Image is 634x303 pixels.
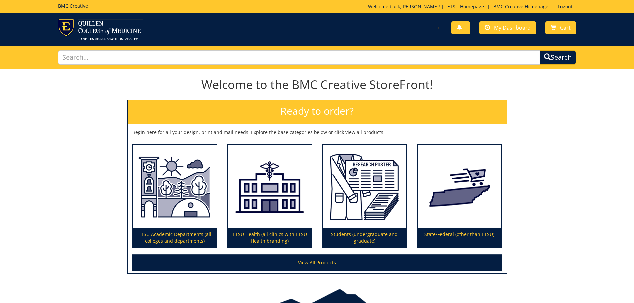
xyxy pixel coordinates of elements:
h5: BMC Creative [58,3,88,8]
a: Logout [554,3,576,10]
h2: Ready to order? [128,100,507,124]
a: Cart [545,21,576,34]
img: ETSU Health (all clinics with ETSU Health branding) [228,145,312,229]
p: Students (undergraduate and graduate) [323,228,406,247]
p: Begin here for all your design, print and mail needs. Explore the base categories below or click ... [132,129,502,136]
span: Cart [560,24,571,31]
a: ETSU Homepage [444,3,487,10]
img: ETSU logo [58,19,143,40]
p: State/Federal (other than ETSU) [418,228,501,247]
input: Search... [58,50,540,65]
a: State/Federal (other than ETSU) [418,145,501,247]
p: ETSU Health (all clinics with ETSU Health branding) [228,228,312,247]
p: ETSU Academic Departments (all colleges and departments) [133,228,217,247]
img: ETSU Academic Departments (all colleges and departments) [133,145,217,229]
p: Welcome back, ! | | | [368,3,576,10]
a: Students (undergraduate and graduate) [323,145,406,247]
a: BMC Creative Homepage [490,3,552,10]
img: Students (undergraduate and graduate) [323,145,406,229]
a: ETSU Health (all clinics with ETSU Health branding) [228,145,312,247]
a: View All Products [132,254,502,271]
a: [PERSON_NAME] [401,3,439,10]
a: ETSU Academic Departments (all colleges and departments) [133,145,217,247]
a: My Dashboard [479,21,536,34]
button: Search [540,50,576,65]
span: My Dashboard [494,24,531,31]
img: State/Federal (other than ETSU) [418,145,501,229]
h1: Welcome to the BMC Creative StoreFront! [127,78,507,91]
